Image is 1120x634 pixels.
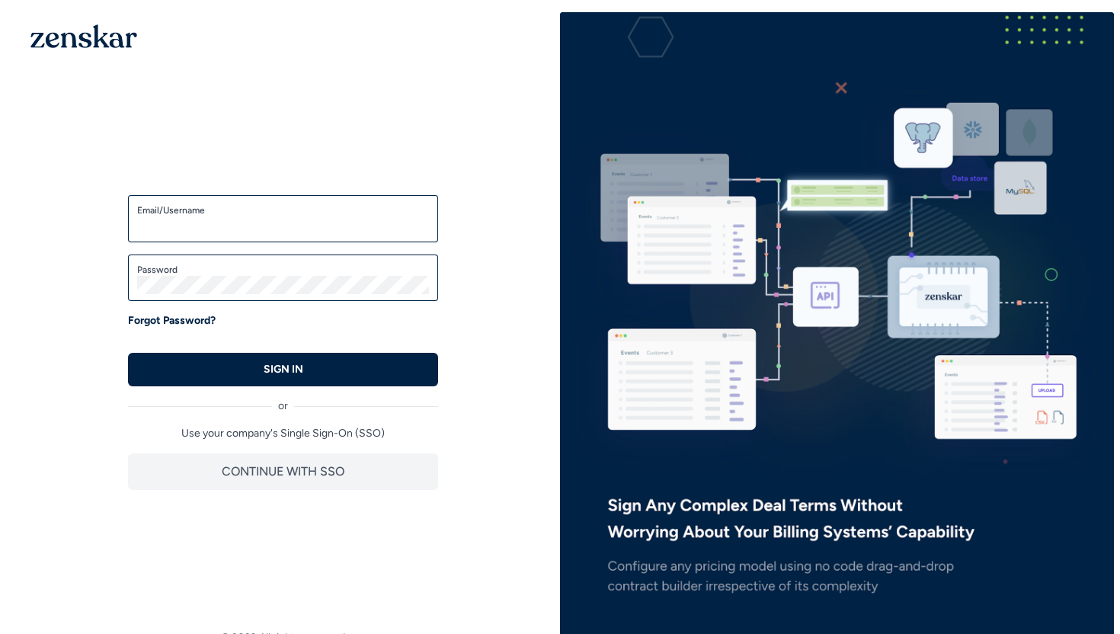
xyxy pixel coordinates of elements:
label: Email/Username [137,204,429,216]
label: Password [137,264,429,276]
img: 1OGAJ2xQqyY4LXKgY66KYq0eOWRCkrZdAb3gUhuVAqdWPZE9SRJmCz+oDMSn4zDLXe31Ii730ItAGKgCKgCCgCikA4Av8PJUP... [30,24,137,48]
div: or [128,386,438,414]
p: SIGN IN [264,362,303,377]
button: CONTINUE WITH SSO [128,453,438,490]
p: Use your company's Single Sign-On (SSO) [128,426,438,441]
a: Forgot Password? [128,313,216,328]
button: SIGN IN [128,353,438,386]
